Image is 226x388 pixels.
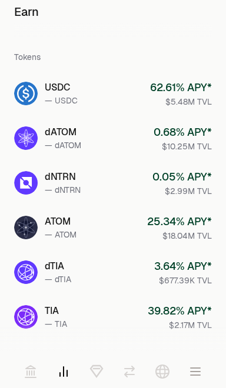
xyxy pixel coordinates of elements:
[14,260,38,284] img: dTIA
[45,273,71,285] div: — dTIA
[5,206,221,249] a: ATOMATOM— ATOM25.34% APY*$18.04M TVL
[45,184,81,196] div: — dNTRN
[14,305,38,329] img: TIA
[45,304,67,318] div: TIA
[45,170,81,184] div: dNTRN
[45,215,77,229] div: ATOM
[14,51,41,63] div: Tokens
[154,124,212,141] div: 0.68 % APY*
[45,81,78,95] div: USDC
[14,4,39,20] span: Earn
[150,96,212,108] div: $5.48M TVL
[5,117,221,159] a: dATOMdATOM— dATOM0.68% APY*$10.25M TVL
[147,230,212,242] div: $18.04M TVL
[14,216,38,239] img: ATOM
[152,169,212,185] div: 0.05 % APY*
[154,275,212,286] div: $677.39K TVL
[147,213,212,230] div: 25.34 % APY*
[147,347,212,364] div: 20.02 % APY*
[154,141,212,152] div: $10.25M TVL
[45,318,67,330] div: — TIA
[45,125,81,139] div: dATOM
[5,251,221,293] a: dTIAdTIA— dTIA3.64% APY*$677.39K TVL
[14,350,38,373] img: wstETH
[150,79,212,96] div: 62.61 % APY*
[148,303,212,319] div: 39.82 % APY*
[45,259,71,273] div: dTIA
[45,139,81,151] div: — dATOM
[5,340,221,383] a: wstETHwstETH— wstETH20.02% APY*$543.08K TVL
[5,296,221,338] a: TIATIA— TIA39.82% APY*$2.17M TVL
[45,229,77,240] div: — ATOM
[5,72,221,115] a: USDCUSDC— USDC62.61% APY*$5.48M TVL
[148,319,212,331] div: $2.17M TVL
[14,82,38,105] img: USDC
[14,171,38,195] img: dNTRN
[45,95,78,106] div: — USDC
[14,126,38,150] img: dATOM
[45,349,84,363] div: wstETH
[5,162,221,204] a: dNTRNdNTRN— dNTRN0.05% APY*$2.99M TVL
[152,185,212,197] div: $2.99M TVL
[154,258,212,275] div: 3.64 % APY*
